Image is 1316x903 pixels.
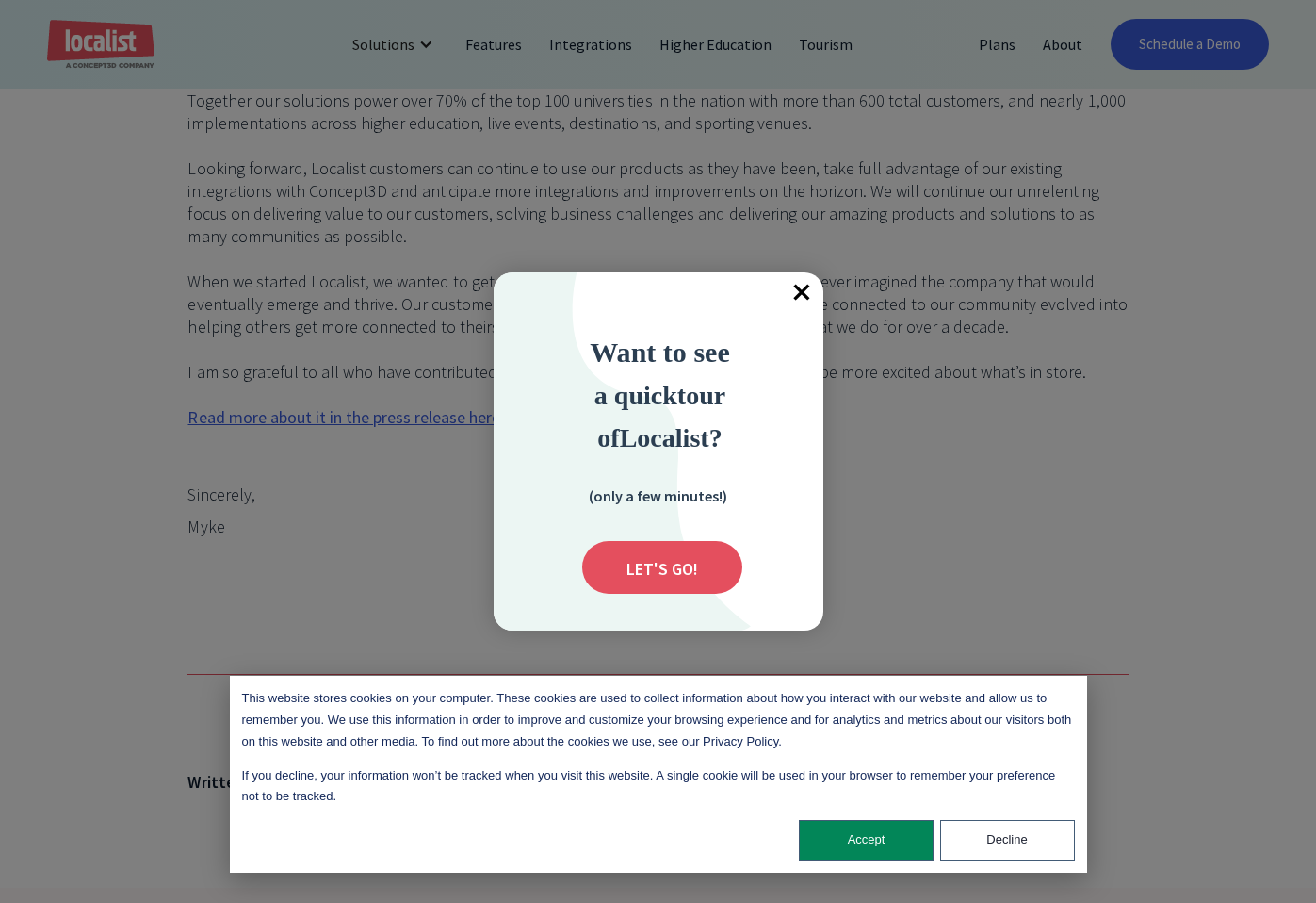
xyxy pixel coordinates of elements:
span: a quick [594,381,677,410]
strong: Want to see [590,337,730,368]
strong: Localist? [620,423,723,452]
div: Submit [582,541,742,594]
strong: (only a few minutes!) [589,486,727,505]
button: Accept [799,820,934,861]
p: This website stores cookies on your computer. These cookies are used to collect information about... [242,688,1075,752]
span: Close [782,272,823,314]
div: (only a few minutes!) [563,484,752,507]
div: Want to see a quick tour of Localist? [538,331,783,458]
button: Decline [940,820,1075,861]
div: Close popup [782,272,823,314]
p: If you decline, your information won’t be tracked when you visit this website. A single cookie wi... [242,765,1075,809]
div: Cookie banner [230,676,1087,873]
strong: to [677,381,699,410]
